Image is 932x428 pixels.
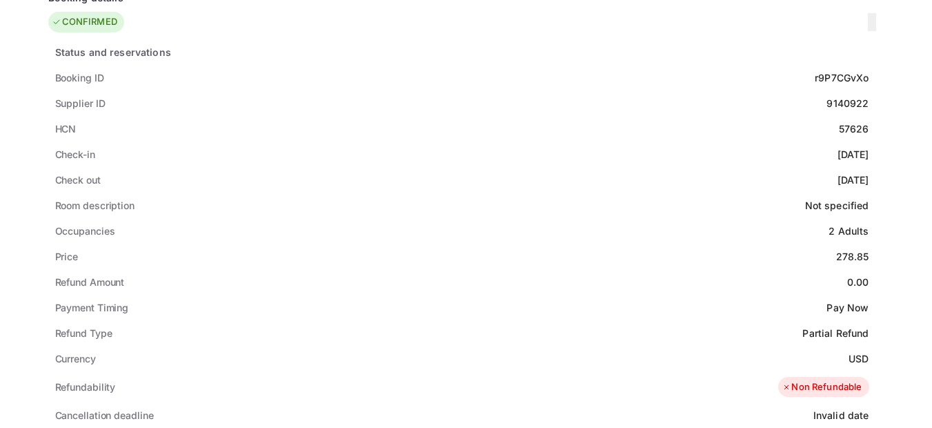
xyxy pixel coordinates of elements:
div: USD [849,351,869,366]
div: 0.00 [847,275,869,289]
div: Cancellation deadline [55,408,154,422]
div: Refundability [55,380,116,394]
div: Payment Timing [55,300,129,315]
div: CONFIRMED [52,15,117,29]
div: 278.85 [836,249,869,264]
div: Room description [55,198,135,213]
div: Partial Refund [802,326,869,340]
div: [DATE] [837,147,869,162]
div: 2 Adults [829,224,869,238]
div: [DATE] [837,173,869,187]
div: r9P7CGvXo [815,70,869,85]
div: Not specified [805,198,869,213]
div: Refund Amount [55,275,125,289]
div: Currency [55,351,96,366]
div: Price [55,249,79,264]
div: Status and reservations [55,45,171,59]
div: Booking ID [55,70,104,85]
div: Occupancies [55,224,115,238]
div: Pay Now [826,300,869,315]
div: Check out [55,173,101,187]
div: Check-in [55,147,95,162]
div: HCN [55,121,77,136]
div: 9140922 [826,96,869,110]
div: Supplier ID [55,96,106,110]
div: Invalid date [813,408,869,422]
div: 57626 [839,121,869,136]
div: Refund Type [55,326,112,340]
div: Non Refundable [782,380,862,394]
